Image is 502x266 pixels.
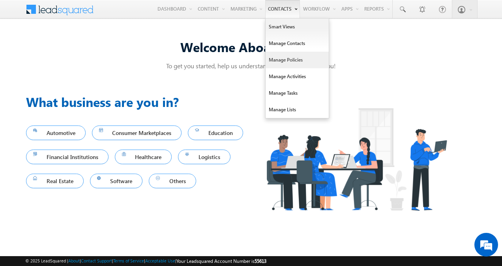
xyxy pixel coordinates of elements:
[266,101,329,118] a: Manage Lists
[122,152,165,162] span: Healthcare
[145,258,175,263] a: Acceptable Use
[99,127,175,138] span: Consumer Marketplaces
[81,258,112,263] a: Contact Support
[266,35,329,52] a: Manage Contacts
[266,68,329,85] a: Manage Activities
[156,176,189,186] span: Others
[195,127,236,138] span: Education
[33,176,77,186] span: Real Estate
[26,38,476,55] div: Welcome Aboard! Vikas
[113,258,144,263] a: Terms of Service
[251,92,462,226] img: Industry.png
[266,52,329,68] a: Manage Policies
[68,258,80,263] a: About
[185,152,223,162] span: Logistics
[176,258,266,264] span: Your Leadsquared Account Number is
[266,19,329,35] a: Smart Views
[266,85,329,101] a: Manage Tasks
[97,176,136,186] span: Software
[25,257,266,265] span: © 2025 LeadSquared | | | | |
[33,127,79,138] span: Automotive
[26,62,476,70] p: To get you started, help us understand a few things about you!
[33,152,101,162] span: Financial Institutions
[255,258,266,264] span: 55613
[26,92,251,111] h3: What business are you in?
